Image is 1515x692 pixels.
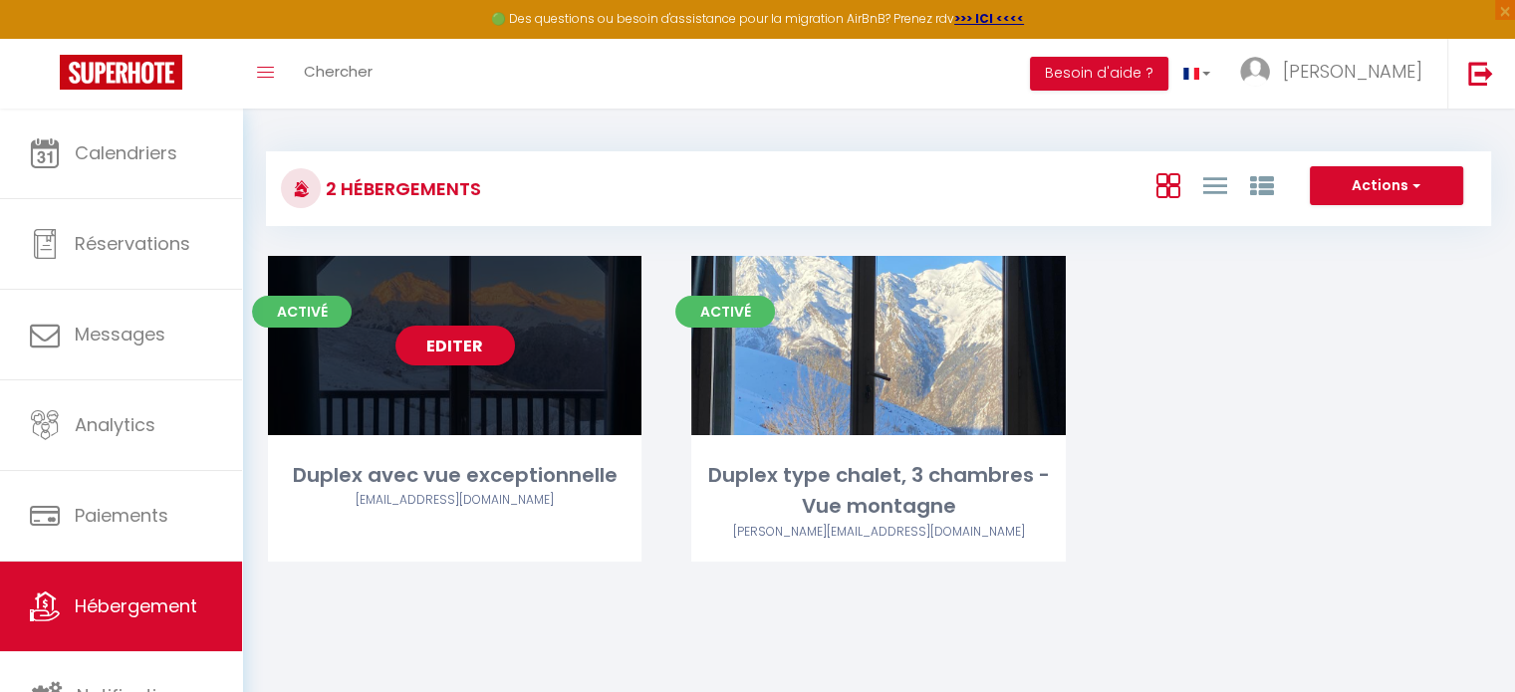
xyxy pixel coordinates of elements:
[1202,168,1226,201] a: Vue en Liste
[691,460,1065,523] div: Duplex type chalet, 3 chambres - Vue montagne
[1240,57,1270,87] img: ...
[268,491,641,510] div: Airbnb
[289,39,387,109] a: Chercher
[75,322,165,346] span: Messages
[954,10,1024,27] a: >>> ICI <<<<
[691,523,1065,542] div: Airbnb
[1249,168,1273,201] a: Vue par Groupe
[1155,168,1179,201] a: Vue en Box
[75,231,190,256] span: Réservations
[1283,59,1422,84] span: [PERSON_NAME]
[75,140,177,165] span: Calendriers
[60,55,182,90] img: Super Booking
[75,593,197,618] span: Hébergement
[1310,166,1463,206] button: Actions
[268,460,641,491] div: Duplex avec vue exceptionnelle
[1468,61,1493,86] img: logout
[1225,39,1447,109] a: ... [PERSON_NAME]
[1030,57,1168,91] button: Besoin d'aide ?
[252,296,352,328] span: Activé
[304,61,373,82] span: Chercher
[321,166,481,211] h3: 2 Hébergements
[75,412,155,437] span: Analytics
[75,503,168,528] span: Paiements
[395,326,515,365] a: Editer
[675,296,775,328] span: Activé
